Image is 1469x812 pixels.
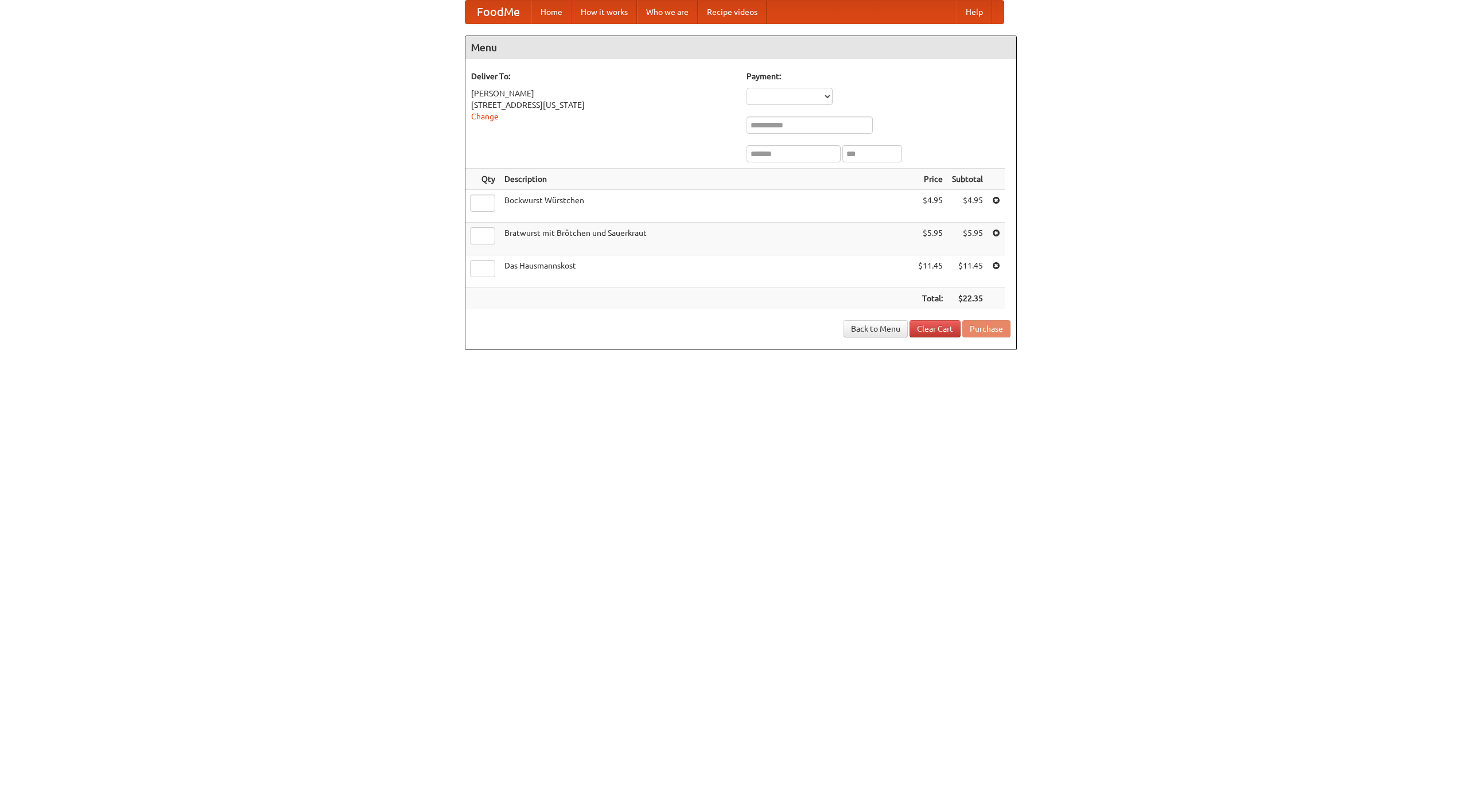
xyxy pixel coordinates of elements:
[465,169,500,190] th: Qty
[914,169,947,190] th: Price
[637,1,698,24] a: Who we are
[947,169,988,190] th: Subtotal
[465,36,1016,59] h4: Menu
[531,1,572,24] a: Home
[500,169,914,190] th: Description
[910,320,961,337] a: Clear Cart
[572,1,637,24] a: How it works
[471,99,735,111] div: [STREET_ADDRESS][US_STATE]
[465,1,531,24] a: FoodMe
[962,320,1011,337] button: Purchase
[471,71,735,82] h5: Deliver To:
[747,71,1011,82] h5: Payment:
[947,223,988,255] td: $5.95
[947,190,988,223] td: $4.95
[947,288,988,309] th: $22.35
[914,223,947,255] td: $5.95
[500,255,914,288] td: Das Hausmannskost
[914,255,947,288] td: $11.45
[471,88,735,99] div: [PERSON_NAME]
[471,112,499,121] a: Change
[500,223,914,255] td: Bratwurst mit Brötchen und Sauerkraut
[698,1,767,24] a: Recipe videos
[844,320,908,337] a: Back to Menu
[957,1,992,24] a: Help
[947,255,988,288] td: $11.45
[500,190,914,223] td: Bockwurst Würstchen
[914,288,947,309] th: Total:
[914,190,947,223] td: $4.95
